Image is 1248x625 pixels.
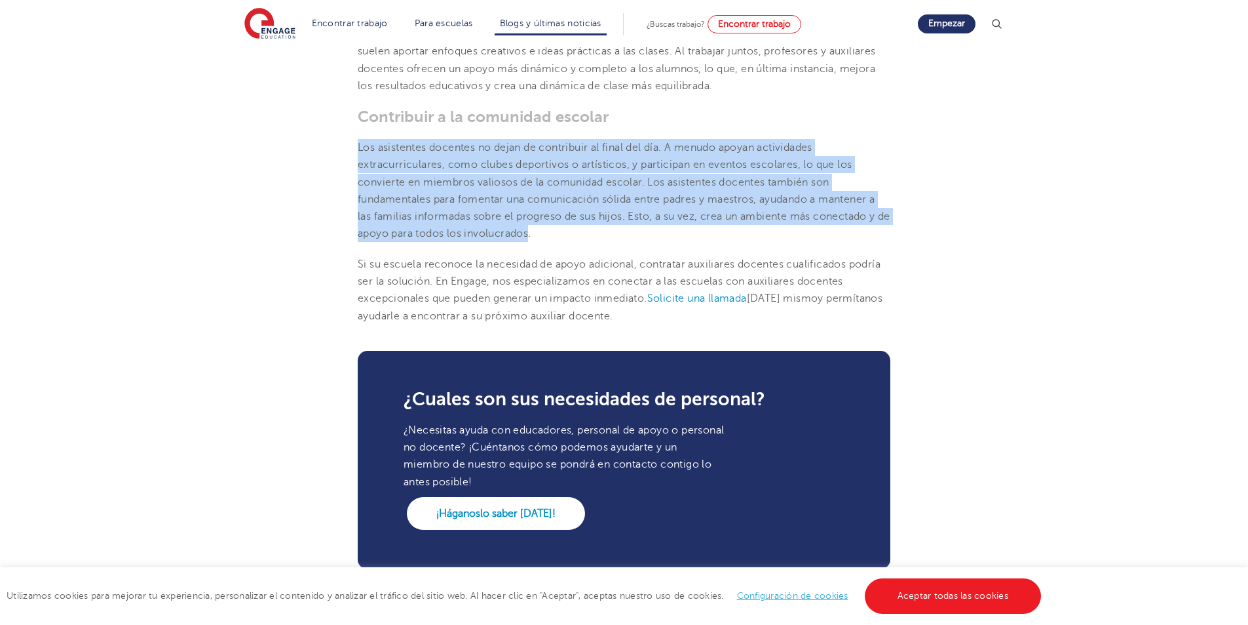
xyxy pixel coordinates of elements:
[898,591,1008,601] font: Aceptar todas las cookies
[407,497,585,530] a: ¡Háganoslo saber [DATE]!
[918,14,975,33] a: Empezar
[244,8,295,41] img: Educación comprometida
[358,292,882,321] font: y permítanos ayudarle a encontrar a su próximo auxiliar docente.
[747,292,818,304] font: [DATE] mismo
[865,578,1041,614] a: Aceptar todas las cookies
[436,508,556,519] font: ¡Háganoslo saber [DATE]!
[708,15,801,33] a: Encontrar trabajo
[737,591,848,601] a: Configuración de cookies
[415,18,473,28] a: Para escuelas
[647,20,705,29] font: ¿Buscas trabajo?
[404,389,765,409] font: ¿Cuales son sus necesidades de personal?
[718,19,791,29] font: Encontrar trabajo
[358,108,609,126] font: Contribuir a la comunidad escolar
[928,19,965,29] font: Empezar
[358,142,890,239] font: Los asistentes docentes no dejan de contribuir al final del día. A menudo apoyan actividades extr...
[7,592,724,601] font: Utilizamos cookies para mejorar tu experiencia, personalizar el contenido y analizar el tráfico d...
[500,18,601,28] a: Blogs y últimas noticias
[358,258,880,305] font: Si su escuela reconoce la necesidad de apoyo adicional, contratar auxiliares docentes cualificado...
[404,424,724,488] font: ¿Necesitas ayuda con educadores, personal de apoyo o personal no docente? ¡Cuéntanos cómo podemos...
[647,292,747,304] a: Solicite una llamada
[312,18,388,28] a: Encontrar trabajo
